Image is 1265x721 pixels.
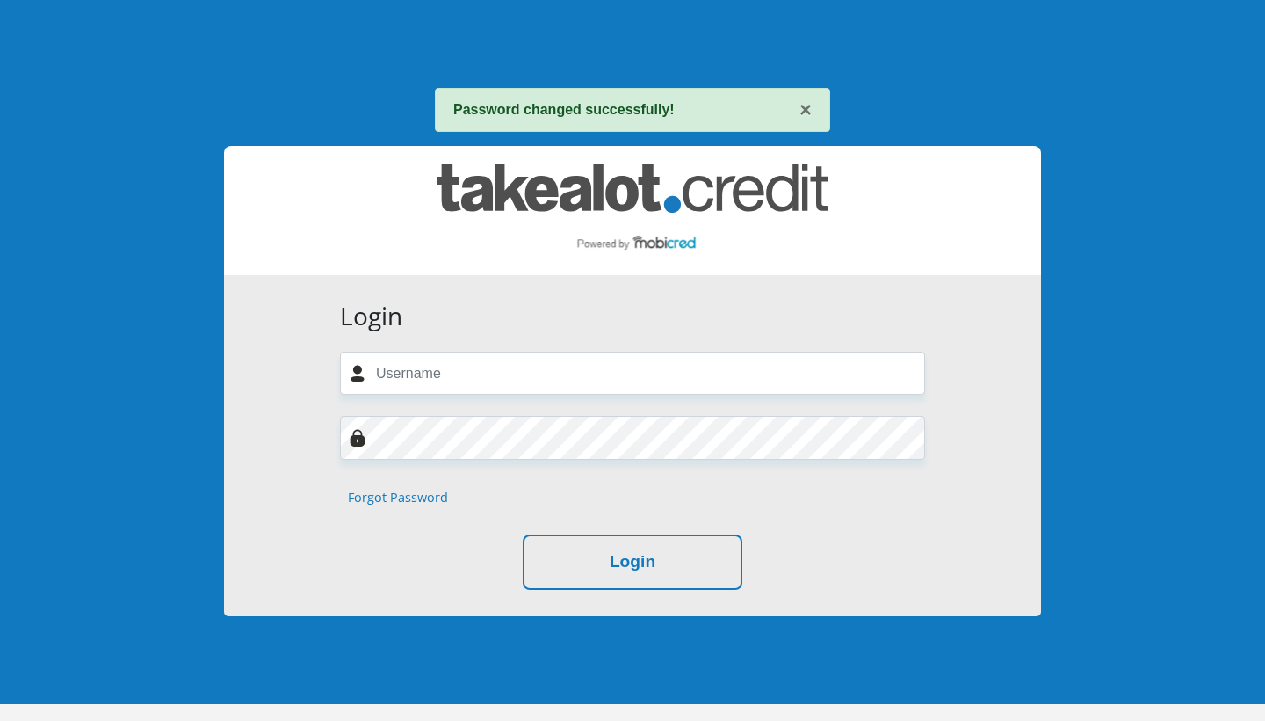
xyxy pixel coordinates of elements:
[340,302,925,331] h3: Login
[453,102,675,117] strong: Password changed successfully!
[523,535,742,590] button: Login
[437,164,828,258] img: takealot_credit logo
[349,429,366,447] img: Image
[349,365,366,382] img: user-icon image
[340,352,925,395] input: Username
[348,488,448,507] a: Forgot Password
[799,99,812,120] button: ×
